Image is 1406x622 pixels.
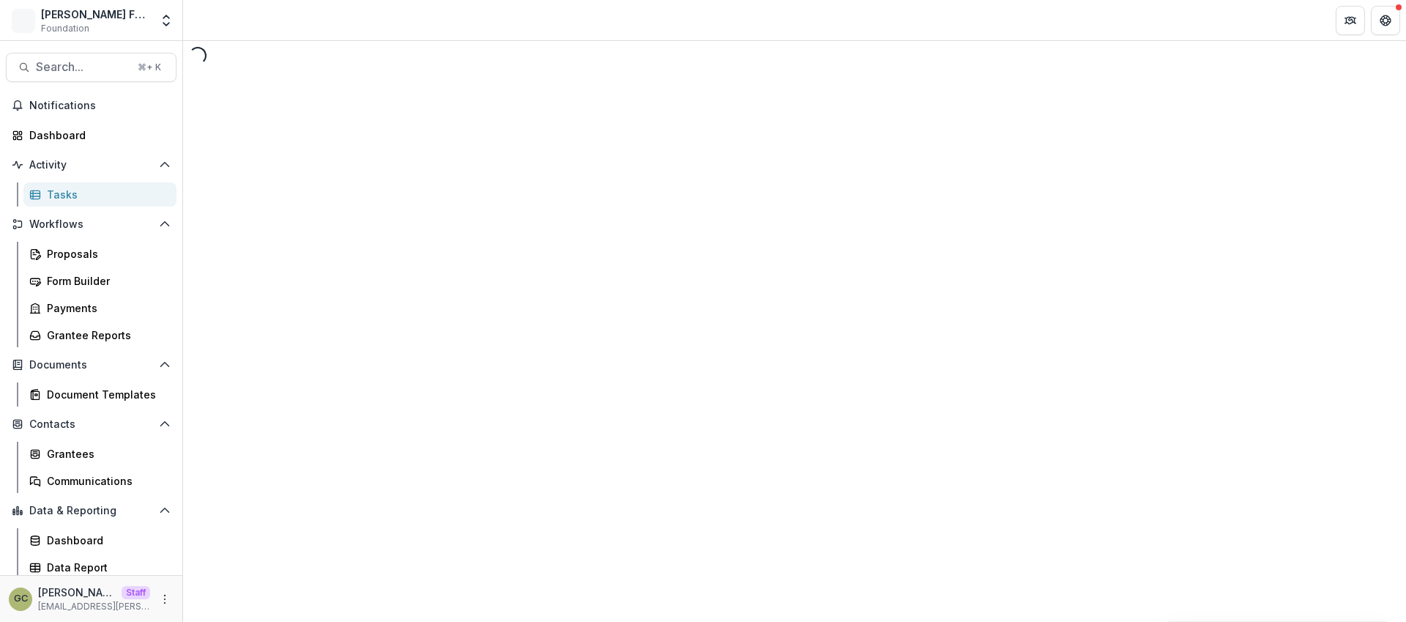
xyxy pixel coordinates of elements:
[6,153,176,177] button: Open Activity
[29,505,153,517] span: Data & Reporting
[47,387,165,402] div: Document Templates
[23,555,176,580] a: Data Report
[23,296,176,320] a: Payments
[23,182,176,207] a: Tasks
[23,442,176,466] a: Grantees
[1336,6,1365,35] button: Partners
[47,560,165,575] div: Data Report
[6,212,176,236] button: Open Workflows
[1371,6,1400,35] button: Get Help
[23,528,176,552] a: Dashboard
[47,187,165,202] div: Tasks
[47,533,165,548] div: Dashboard
[36,60,129,74] span: Search...
[47,446,165,462] div: Grantees
[122,586,150,599] p: Staff
[29,418,153,431] span: Contacts
[29,159,153,171] span: Activity
[47,273,165,289] div: Form Builder
[14,594,28,604] div: Grace Chang
[6,94,176,117] button: Notifications
[23,269,176,293] a: Form Builder
[41,7,150,22] div: [PERSON_NAME] Fund for the Blind
[156,6,176,35] button: Open entity switcher
[23,382,176,407] a: Document Templates
[135,59,164,75] div: ⌘ + K
[6,123,176,147] a: Dashboard
[6,53,176,82] button: Search...
[29,100,171,112] span: Notifications
[47,473,165,489] div: Communications
[29,218,153,231] span: Workflows
[156,590,174,608] button: More
[41,22,89,35] span: Foundation
[23,323,176,347] a: Grantee Reports
[29,359,153,371] span: Documents
[47,300,165,316] div: Payments
[6,412,176,436] button: Open Contacts
[6,499,176,522] button: Open Data & Reporting
[47,246,165,262] div: Proposals
[47,327,165,343] div: Grantee Reports
[38,600,150,613] p: [EMAIL_ADDRESS][PERSON_NAME][DOMAIN_NAME]
[23,242,176,266] a: Proposals
[29,127,165,143] div: Dashboard
[38,585,116,600] p: [PERSON_NAME]
[6,353,176,377] button: Open Documents
[23,469,176,493] a: Communications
